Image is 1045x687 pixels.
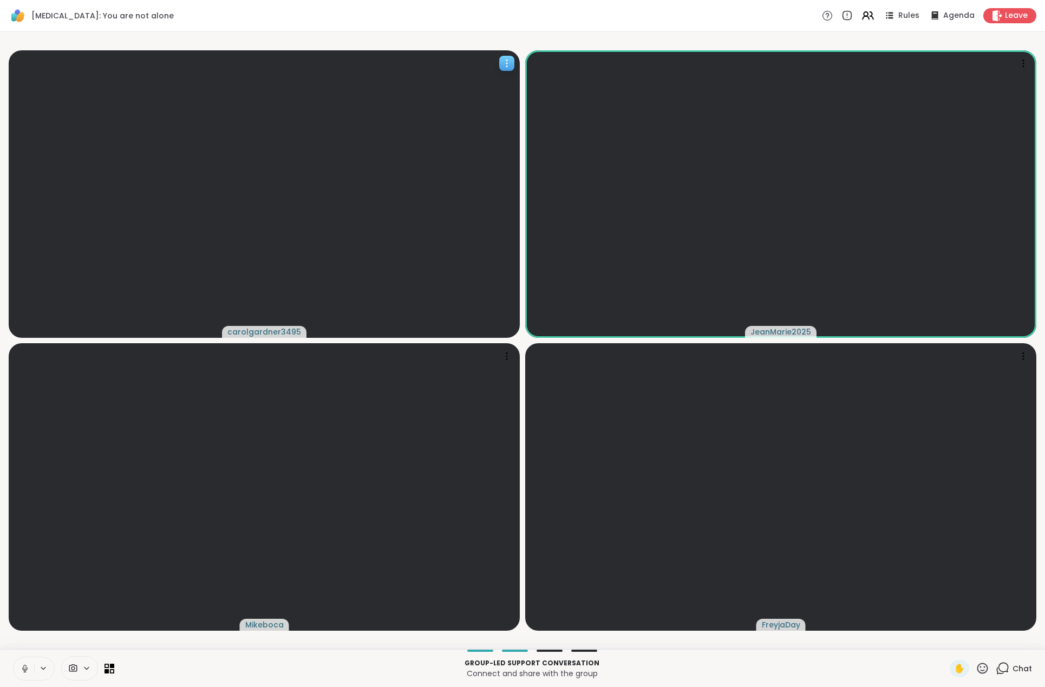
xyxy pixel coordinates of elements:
span: Leave [1005,10,1028,21]
span: JeanMarie2025 [750,326,811,337]
img: ShareWell Logomark [9,6,27,25]
span: Agenda [943,10,975,21]
span: [MEDICAL_DATA]: You are not alone [31,10,174,21]
span: FreyjaDay [762,619,800,630]
span: carolgardner3495 [227,326,301,337]
p: Connect and share with the group [121,668,943,679]
p: Group-led support conversation [121,658,943,668]
span: Mikeboca [245,619,284,630]
span: Rules [898,10,919,21]
span: Chat [1013,663,1032,674]
span: ✋ [954,662,965,675]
